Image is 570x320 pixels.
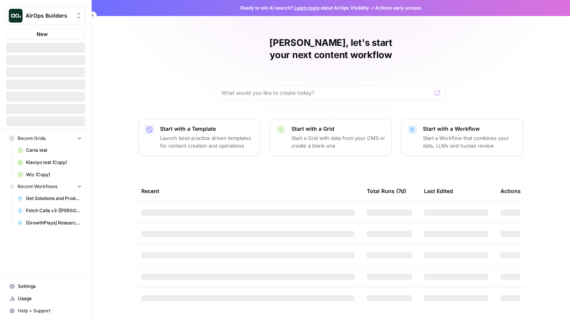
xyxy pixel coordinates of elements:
h1: [PERSON_NAME], let's start your next content workflow [216,37,445,61]
span: Help + Support [18,307,82,314]
div: Last Edited [424,180,453,201]
button: Workspace: AirOps Builders [6,6,85,25]
p: Start with a Workflow [423,125,517,133]
span: Fetch Calls v3 ([PERSON_NAME]) [26,207,82,214]
button: New [6,28,85,40]
div: Recent [141,180,355,201]
div: Total Runs (7d) [367,180,406,201]
a: Learn more [294,5,319,11]
input: What would you like to create today? [221,89,431,97]
button: Recent Grids [6,133,85,144]
a: Settings [6,280,85,292]
span: Recent Workflows [18,183,57,190]
a: Get Solutions and Products [14,192,85,205]
a: Carta test [14,144,85,156]
p: Start with a Grid [291,125,385,133]
button: Help + Support [6,305,85,317]
span: Get Solutions and Products [26,195,82,202]
p: Start a Grid with data from your CMS or create a blank one [291,134,385,149]
p: Start with a Template [160,125,254,133]
span: Actions early access [375,5,421,11]
span: Ready to win AI search? about AirOps Visibility [240,5,369,11]
button: Start with a GridStart a Grid with data from your CMS or create a blank one [270,119,392,156]
button: Start with a TemplateLaunch best-practice driven templates for content creation and operations [138,119,261,156]
div: Actions [500,180,521,201]
p: Start a Workflow that combines your data, LLMs and human review [423,134,517,149]
a: Klaviyo test (Copy) [14,156,85,169]
span: AirOps Builders [26,12,72,19]
a: Wiz (Copy) [14,169,85,181]
span: [GrowthPlays] Research Question [26,219,82,226]
span: New [37,30,48,38]
button: Start with a WorkflowStart a Workflow that combines your data, LLMs and human review [401,119,523,156]
span: Settings [18,283,82,290]
p: Launch best-practice driven templates for content creation and operations [160,134,254,149]
button: Recent Workflows [6,181,85,192]
span: Usage [18,295,82,302]
img: AirOps Builders Logo [9,9,23,23]
span: Klaviyo test (Copy) [26,159,82,166]
span: Wiz (Copy) [26,171,82,178]
a: Usage [6,292,85,305]
a: Fetch Calls v3 ([PERSON_NAME]) [14,205,85,217]
a: [GrowthPlays] Research Question [14,217,85,229]
span: Carta test [26,147,82,154]
span: Recent Grids [18,135,45,142]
